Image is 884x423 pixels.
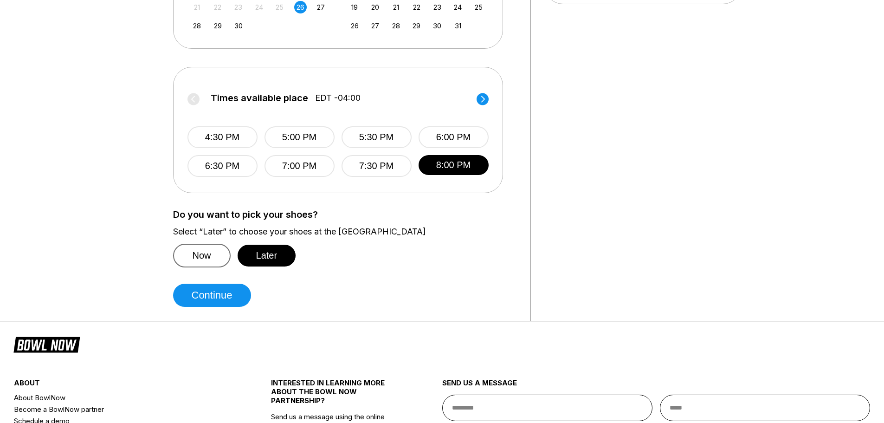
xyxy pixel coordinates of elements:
[191,1,203,13] div: Not available Sunday, September 21st, 2025
[410,1,423,13] div: Choose Wednesday, October 22nd, 2025
[419,126,489,148] button: 6:00 PM
[390,20,402,32] div: Choose Tuesday, October 28th, 2025
[342,155,412,177] button: 7:30 PM
[187,126,258,148] button: 4:30 PM
[348,1,361,13] div: Choose Sunday, October 19th, 2025
[212,1,224,13] div: Not available Monday, September 22nd, 2025
[390,1,402,13] div: Choose Tuesday, October 21st, 2025
[315,93,361,103] span: EDT -04:00
[342,126,412,148] button: 5:30 PM
[265,155,335,177] button: 7:00 PM
[173,227,516,237] label: Select “Later” to choose your shoes at the [GEOGRAPHIC_DATA]
[419,155,489,175] button: 8:00 PM
[173,209,516,220] label: Do you want to pick your shoes?
[273,1,286,13] div: Not available Thursday, September 25th, 2025
[452,1,464,13] div: Choose Friday, October 24th, 2025
[431,1,444,13] div: Choose Thursday, October 23rd, 2025
[369,20,381,32] div: Choose Monday, October 27th, 2025
[452,20,464,32] div: Choose Friday, October 31st, 2025
[442,378,871,395] div: send us a message
[187,155,258,177] button: 6:30 PM
[14,403,228,415] a: Become a BowlNow partner
[232,20,245,32] div: Choose Tuesday, September 30th, 2025
[232,1,245,13] div: Not available Tuesday, September 23rd, 2025
[431,20,444,32] div: Choose Thursday, October 30th, 2025
[348,20,361,32] div: Choose Sunday, October 26th, 2025
[253,1,265,13] div: Not available Wednesday, September 24th, 2025
[410,20,423,32] div: Choose Wednesday, October 29th, 2025
[472,1,485,13] div: Choose Saturday, October 25th, 2025
[14,392,228,403] a: About BowlNow
[212,20,224,32] div: Choose Monday, September 29th, 2025
[369,1,381,13] div: Choose Monday, October 20th, 2025
[191,20,203,32] div: Choose Sunday, September 28th, 2025
[173,244,231,267] button: Now
[271,378,400,412] div: INTERESTED IN LEARNING MORE ABOUT THE BOWL NOW PARTNERSHIP?
[238,245,296,267] button: Later
[14,378,228,392] div: about
[315,1,327,13] div: Choose Saturday, September 27th, 2025
[265,126,335,148] button: 5:00 PM
[211,93,308,103] span: Times available place
[173,284,251,307] button: Continue
[294,1,307,13] div: Choose Friday, September 26th, 2025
